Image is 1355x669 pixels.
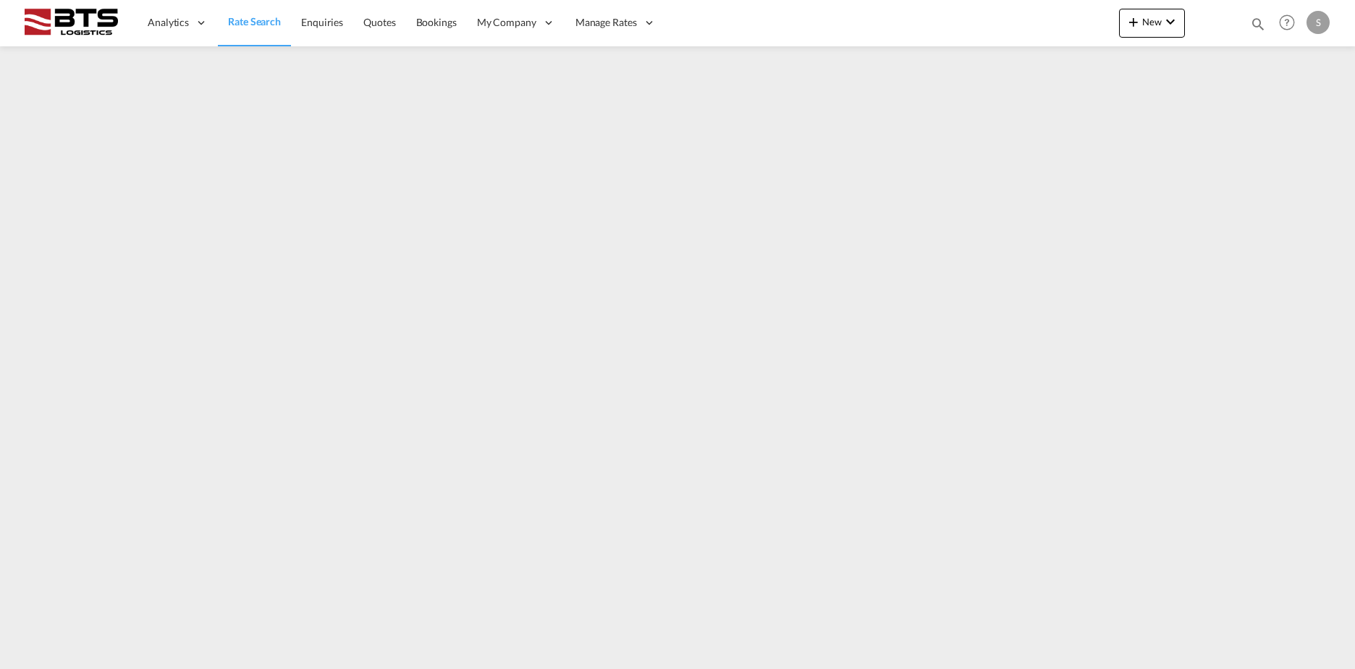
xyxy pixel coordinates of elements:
[1119,9,1185,38] button: icon-plus 400-fgNewicon-chevron-down
[1162,13,1179,30] md-icon: icon-chevron-down
[1250,16,1266,32] md-icon: icon-magnify
[22,7,119,39] img: cdcc71d0be7811ed9adfbf939d2aa0e8.png
[1307,11,1330,34] div: S
[1250,16,1266,38] div: icon-magnify
[1125,16,1179,28] span: New
[1275,10,1299,35] span: Help
[363,16,395,28] span: Quotes
[477,15,536,30] span: My Company
[301,16,343,28] span: Enquiries
[1275,10,1307,36] div: Help
[1125,13,1142,30] md-icon: icon-plus 400-fg
[148,15,189,30] span: Analytics
[228,15,281,28] span: Rate Search
[575,15,637,30] span: Manage Rates
[416,16,457,28] span: Bookings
